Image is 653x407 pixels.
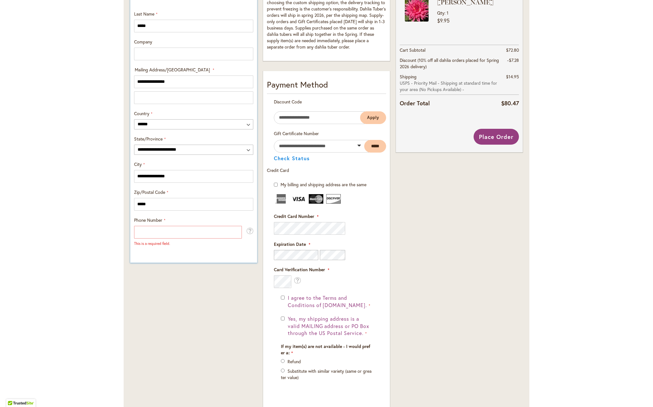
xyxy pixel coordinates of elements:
[281,181,366,187] span: My billing and shipping address are the same
[134,217,162,223] span: Phone Number
[274,241,306,247] span: Expiration Date
[400,80,501,93] span: USPS - Priority Mail - Shipping at standard time for your area (No Pickups Available) -
[447,10,449,16] span: 1
[437,17,449,24] span: $9.95
[134,110,149,116] span: Country
[326,194,341,204] img: Discover
[400,45,501,55] th: Cart Subtotal
[274,130,319,136] span: Gift Certificate Number
[437,10,444,16] span: Qty
[288,315,369,337] span: Yes, my shipping address is a valid MAILING address or PO Box through the US Postal Service.
[134,39,152,45] span: Company
[506,47,519,53] span: $72.80
[360,111,386,124] button: Apply
[267,79,386,94] div: Payment Method
[501,99,519,107] span: $80.47
[288,358,301,364] label: Refund
[400,74,417,80] span: Shipping
[474,129,519,145] button: Place Order
[274,99,302,105] span: Discount Code
[274,194,288,204] img: American Express
[507,57,519,63] span: -$7.28
[5,384,23,402] iframe: Launch Accessibility Center
[281,343,370,356] span: If my item(s) are not available - I would prefer a:
[479,133,514,141] span: Place Order
[267,167,289,173] span: Credit Card
[274,213,314,219] span: Credit Card Number
[134,241,170,246] span: This is a required field.
[506,74,519,80] span: $14.95
[400,98,430,108] strong: Order Total
[134,161,142,167] span: City
[274,266,325,272] span: Card Verification Number
[135,67,210,73] span: Mailing Address/[GEOGRAPHIC_DATA]
[309,194,323,204] img: MasterCard
[134,189,165,195] span: Zip/Postal Code
[288,294,367,308] span: I agree to the Terms and Conditions of [DOMAIN_NAME].
[367,115,379,120] span: Apply
[134,11,154,17] span: Last Name
[291,194,306,204] img: Visa
[400,57,499,69] span: Discount (10% off all dahlia orders placed for Spring 2026 delivery)
[134,136,163,142] span: State/Province
[281,368,372,380] label: Substitute with similar variety (same or greater value)
[274,156,310,161] button: Check Status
